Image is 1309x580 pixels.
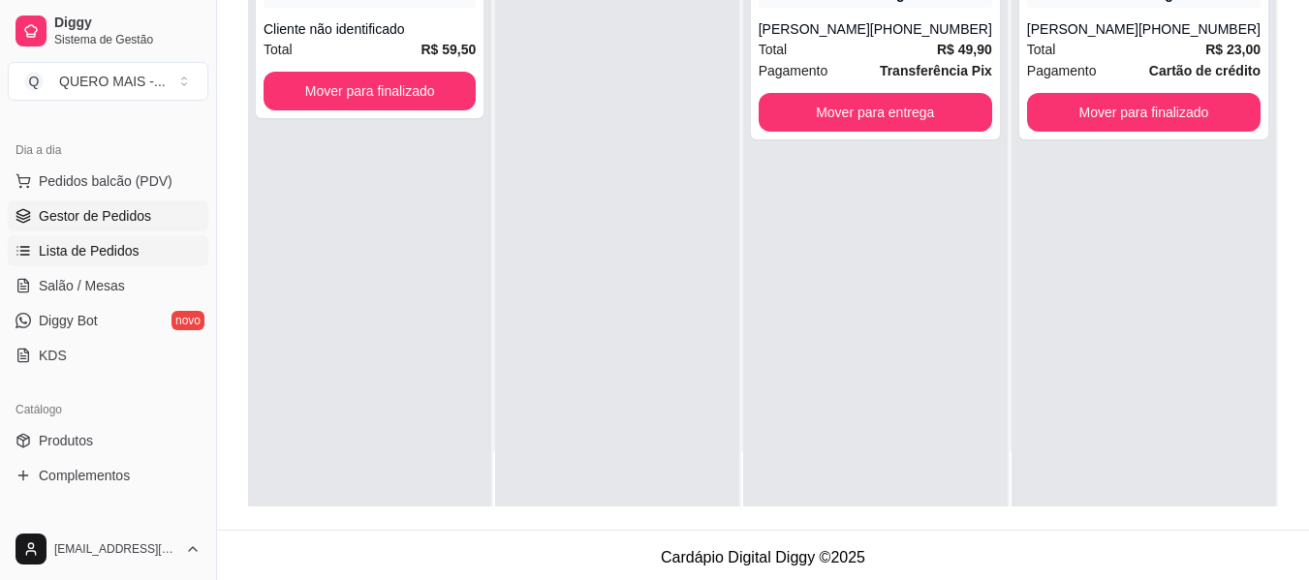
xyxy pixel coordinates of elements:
button: Mover para entrega [759,93,992,132]
a: Diggy Botnovo [8,305,208,336]
div: Dia a dia [8,135,208,166]
span: Total [1027,39,1056,60]
span: Q [24,72,44,91]
div: [PERSON_NAME] [759,19,870,39]
span: Complementos [39,466,130,485]
strong: R$ 49,90 [937,42,992,57]
span: Total [759,39,788,60]
span: [EMAIL_ADDRESS][DOMAIN_NAME] [54,541,177,557]
span: Diggy [54,15,201,32]
span: KDS [39,346,67,365]
span: Lista de Pedidos [39,241,140,260]
strong: Transferência Pix [880,63,992,78]
button: Pedidos balcão (PDV) [8,166,208,197]
button: Select a team [8,62,208,101]
span: Produtos [39,431,93,450]
span: Pagamento [759,60,828,81]
span: Total [264,39,293,60]
a: Produtos [8,425,208,456]
span: Diggy Bot [39,311,98,330]
div: Cliente não identificado [264,19,476,39]
span: Gestor de Pedidos [39,206,151,226]
strong: Cartão de crédito [1149,63,1261,78]
div: [PHONE_NUMBER] [1138,19,1261,39]
a: Salão / Mesas [8,270,208,301]
a: Lista de Pedidos [8,235,208,266]
a: KDS [8,340,208,371]
span: Salão / Mesas [39,276,125,295]
div: Catálogo [8,394,208,425]
div: [PERSON_NAME] [1027,19,1138,39]
strong: R$ 23,00 [1205,42,1261,57]
div: QUERO MAIS - ... [59,72,166,91]
span: Pedidos balcão (PDV) [39,171,172,191]
a: Complementos [8,460,208,491]
a: Gestor de Pedidos [8,200,208,231]
span: Pagamento [1027,60,1097,81]
button: [EMAIL_ADDRESS][DOMAIN_NAME] [8,526,208,572]
strong: R$ 59,50 [421,42,477,57]
span: Sistema de Gestão [54,32,201,47]
button: Mover para finalizado [1027,93,1261,132]
button: Mover para finalizado [264,72,476,110]
div: [PHONE_NUMBER] [870,19,992,39]
a: DiggySistema de Gestão [8,8,208,54]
